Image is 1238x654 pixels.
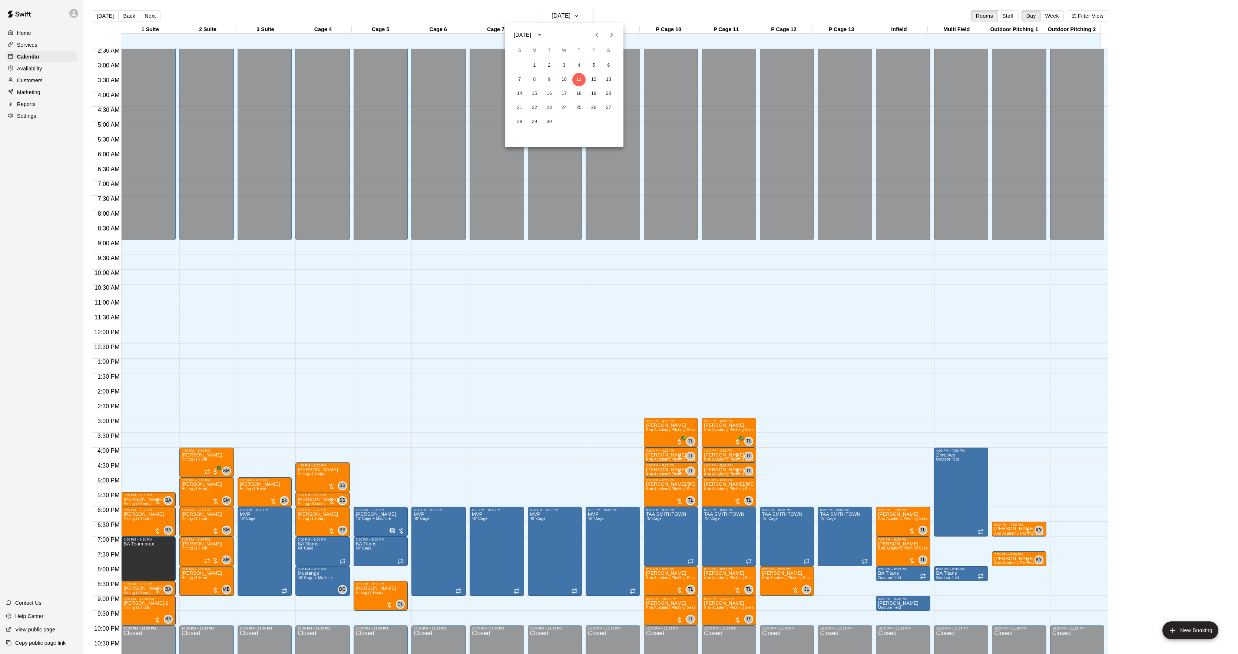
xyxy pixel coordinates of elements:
span: Saturday [602,43,615,58]
span: Tuesday [543,43,556,58]
button: 3 [557,59,571,72]
button: 10 [557,73,571,86]
button: calendar view is open, switch to year view [533,29,546,41]
span: Wednesday [557,43,571,58]
button: 7 [513,73,526,86]
button: 5 [587,59,600,72]
span: Friday [587,43,600,58]
span: Sunday [513,43,526,58]
button: 8 [528,73,541,86]
button: 29 [528,115,541,129]
button: 23 [543,101,556,114]
button: 16 [543,87,556,100]
span: Monday [528,43,541,58]
button: 19 [587,87,600,100]
button: 14 [513,87,526,100]
button: 1 [528,59,541,72]
button: Previous month [589,27,604,42]
button: 20 [602,87,615,100]
button: 11 [572,73,586,86]
button: 6 [602,59,615,72]
button: 21 [513,101,526,114]
button: 4 [572,59,586,72]
button: 26 [587,101,600,114]
button: 2 [543,59,556,72]
button: 13 [602,73,615,86]
button: Next month [604,27,619,42]
button: 18 [572,87,586,100]
span: Thursday [572,43,586,58]
button: 30 [543,115,556,129]
button: 12 [587,73,600,86]
button: 27 [602,101,615,114]
button: 15 [528,87,541,100]
button: 22 [528,101,541,114]
button: 9 [543,73,556,86]
div: [DATE] [514,31,531,39]
button: 25 [572,101,586,114]
button: 17 [557,87,571,100]
button: 24 [557,101,571,114]
button: 28 [513,115,526,129]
